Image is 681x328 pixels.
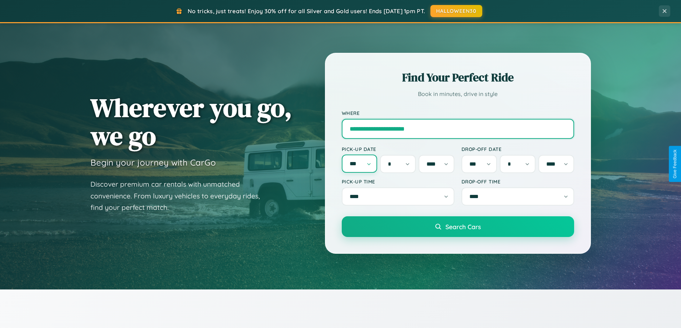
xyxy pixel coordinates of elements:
[462,178,574,185] label: Drop-off Time
[90,94,292,150] h1: Wherever you go, we go
[672,150,677,178] div: Give Feedback
[342,110,574,116] label: Where
[342,216,574,237] button: Search Cars
[342,178,454,185] label: Pick-up Time
[342,146,454,152] label: Pick-up Date
[462,146,574,152] label: Drop-off Date
[342,89,574,99] p: Book in minutes, drive in style
[342,70,574,85] h2: Find Your Perfect Ride
[188,7,425,15] span: No tricks, just treats! Enjoy 30% off for all Silver and Gold users! Ends [DATE] 1pm PT.
[90,178,269,213] p: Discover premium car rentals with unmatched convenience. From luxury vehicles to everyday rides, ...
[445,223,481,231] span: Search Cars
[430,5,482,17] button: HALLOWEEN30
[90,157,216,168] h3: Begin your journey with CarGo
